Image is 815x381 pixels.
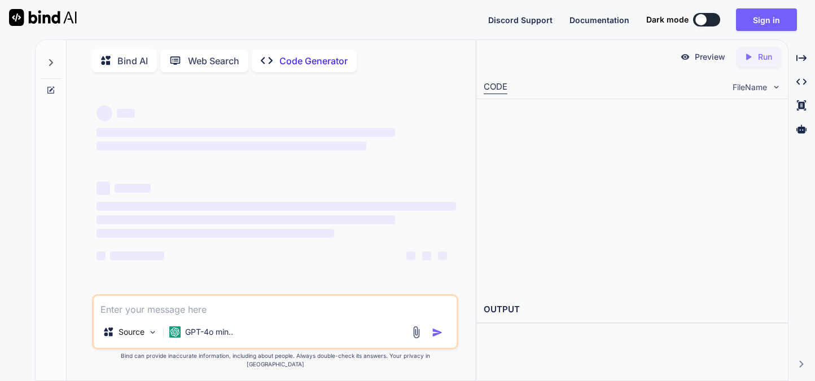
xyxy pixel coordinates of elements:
span: ‌ [97,141,366,150]
img: preview [680,52,690,62]
button: Documentation [569,14,629,26]
span: Dark mode [646,14,689,25]
span: ‌ [406,251,415,260]
img: attachment [410,326,423,339]
span: Discord Support [488,15,553,25]
span: ‌ [97,181,110,195]
img: Bind AI [9,9,77,26]
p: GPT-4o min.. [185,326,233,338]
img: chevron down [772,82,781,92]
h2: OUTPUT [477,296,788,323]
span: ‌ [97,215,395,224]
p: Web Search [188,54,239,68]
span: ‌ [422,251,431,260]
span: ‌ [97,128,395,137]
button: Discord Support [488,14,553,26]
p: Bind can provide inaccurate information, including about people. Always double-check its answers.... [92,352,458,369]
p: Source [119,326,144,338]
span: ‌ [115,184,151,193]
span: ‌ [110,251,164,260]
span: Documentation [569,15,629,25]
span: ‌ [438,251,447,260]
img: GPT-4o mini [169,326,181,338]
span: ‌ [97,202,456,211]
button: Sign in [736,8,797,31]
p: Bind AI [117,54,148,68]
img: Pick Models [148,327,157,337]
p: Code Generator [279,54,348,68]
span: ‌ [97,229,334,238]
div: CODE [484,81,507,94]
p: Preview [695,51,725,63]
span: ‌ [117,109,135,118]
img: icon [432,327,443,338]
span: ‌ [97,105,112,121]
span: FileName [733,82,767,93]
p: Run [758,51,772,63]
span: ‌ [97,251,106,260]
